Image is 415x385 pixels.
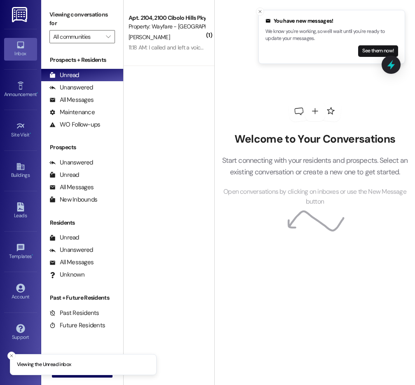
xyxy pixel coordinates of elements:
[4,281,37,303] a: Account
[49,8,115,30] label: Viewing conversations for
[4,160,37,182] a: Buildings
[49,83,93,92] div: Unanswered
[49,321,105,330] div: Future Residents
[37,90,38,96] span: •
[32,252,33,258] span: •
[49,258,94,267] div: All Messages
[49,120,100,129] div: WO Follow-ups
[49,71,79,80] div: Unread
[106,33,110,40] i: 
[49,246,93,254] div: Unanswered
[12,7,29,22] img: ResiDesk Logo
[358,45,398,57] button: See them now!
[41,293,123,302] div: Past + Future Residents
[265,17,398,25] div: You have new messages!
[129,22,205,31] div: Property: Wayfare - [GEOGRAPHIC_DATA]
[4,241,37,263] a: Templates •
[49,183,94,192] div: All Messages
[49,270,84,279] div: Unknown
[49,158,93,167] div: Unanswered
[220,155,409,178] p: Start connecting with your residents and prospects. Select an existing conversation or create a n...
[49,108,95,117] div: Maintenance
[4,322,37,344] a: Support
[53,30,102,43] input: All communities
[49,233,79,242] div: Unread
[17,361,71,369] p: Viewing the Unread inbox
[30,131,31,136] span: •
[129,33,170,41] span: [PERSON_NAME]
[265,28,398,42] p: We know you're working, so we'll wait until you're ready to update your messages.
[49,96,94,104] div: All Messages
[49,309,99,317] div: Past Residents
[49,195,97,204] div: New Inbounds
[220,133,409,146] h2: Welcome to Your Conversations
[41,218,123,227] div: Residents
[41,56,123,64] div: Prospects + Residents
[4,38,37,60] a: Inbox
[49,171,79,179] div: Unread
[220,187,409,207] span: Open conversations by clicking on inboxes or use the New Message button
[129,14,205,22] div: Apt. 2104, 2100 Cibolo Hills Pky
[4,200,37,222] a: Leads
[4,119,37,141] a: Site Visit •
[256,7,264,16] button: Close toast
[7,352,16,360] button: Close toast
[41,143,123,152] div: Prospects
